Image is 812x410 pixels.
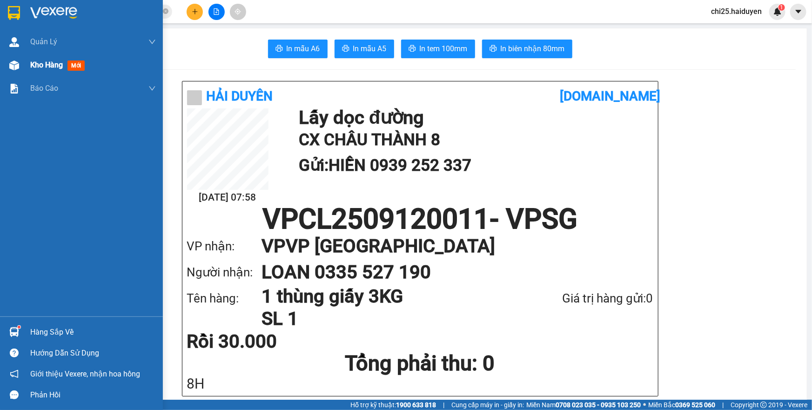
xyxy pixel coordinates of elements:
[148,85,156,92] span: down
[10,390,19,399] span: message
[760,402,767,408] span: copyright
[275,45,283,54] span: printer
[350,400,436,410] span: Hỗ trợ kỹ thuật:
[30,346,156,360] div: Hướng dẫn sử dụng
[773,7,782,16] img: icon-new-feature
[704,6,769,17] span: chi25.haiduyen
[67,60,85,71] span: mới
[9,60,19,70] img: warehouse-icon
[643,403,646,407] span: ⚪️
[262,233,635,259] h1: VP VP [GEOGRAPHIC_DATA]
[451,400,524,410] span: Cung cấp máy in - giấy in:
[192,8,198,15] span: plus
[30,82,58,94] span: Báo cáo
[299,153,649,178] h1: Gửi: HIỀN 0939 252 337
[790,4,806,20] button: caret-down
[794,7,803,16] span: caret-down
[187,190,268,205] h2: [DATE] 07:58
[560,88,660,104] b: [DOMAIN_NAME]
[8,6,20,20] img: logo-vxr
[30,388,156,402] div: Phản hồi
[401,40,475,58] button: printerIn tem 100mm
[778,4,785,11] sup: 1
[187,351,653,376] h1: Tổng phải thu: 0
[675,401,715,409] strong: 0369 525 060
[342,45,349,54] span: printer
[9,327,19,337] img: warehouse-icon
[443,400,444,410] span: |
[187,263,262,282] div: Người nhận:
[30,325,156,339] div: Hàng sắp về
[10,349,19,357] span: question-circle
[163,7,168,16] span: close-circle
[482,40,572,58] button: printerIn biên nhận 80mm
[335,40,394,58] button: printerIn mẫu A5
[187,289,262,308] div: Tên hàng:
[18,326,20,329] sup: 1
[262,308,513,330] h1: SL 1
[268,40,328,58] button: printerIn mẫu A6
[10,370,19,378] span: notification
[299,127,649,153] h2: CX CHÂU THÀNH 8
[230,4,246,20] button: aim
[187,4,203,20] button: plus
[722,400,724,410] span: |
[420,43,468,54] span: In tem 100mm
[648,400,715,410] span: Miền Bắc
[208,4,225,20] button: file-add
[213,8,220,15] span: file-add
[148,38,156,46] span: down
[556,401,641,409] strong: 0708 023 035 - 0935 103 250
[30,36,57,47] span: Quản Lý
[513,289,653,308] div: Giá trị hàng gửi: 0
[187,205,653,233] h1: VPCL2509120011 - VPSG
[262,259,635,285] h1: LOAN 0335 527 190
[235,8,241,15] span: aim
[287,43,320,54] span: In mẫu A6
[396,401,436,409] strong: 1900 633 818
[262,285,513,308] h1: 1 thùng giấy 3KG
[207,88,273,104] b: Hải Duyên
[187,376,653,391] div: 8H
[187,237,262,256] div: VP nhận:
[187,332,341,351] div: Rồi 30.000
[9,84,19,94] img: solution-icon
[780,4,783,11] span: 1
[526,400,641,410] span: Miền Nam
[299,108,649,127] h1: Lấy dọc đường
[9,37,19,47] img: warehouse-icon
[163,8,168,14] span: close-circle
[353,43,387,54] span: In mẫu A5
[30,60,63,69] span: Kho hàng
[30,368,140,380] span: Giới thiệu Vexere, nhận hoa hồng
[501,43,565,54] span: In biên nhận 80mm
[490,45,497,54] span: printer
[409,45,416,54] span: printer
